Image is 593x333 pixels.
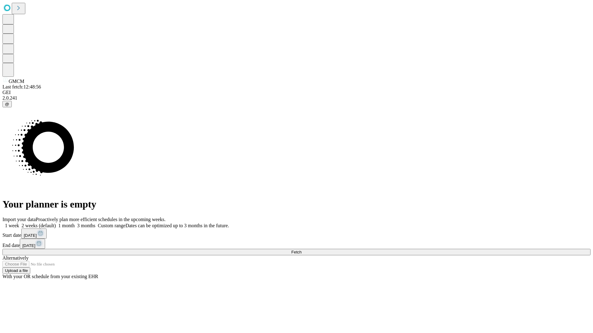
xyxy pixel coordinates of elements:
[20,239,45,249] button: [DATE]
[2,217,36,222] span: Import your data
[22,223,56,228] span: 2 weeks (default)
[2,90,591,95] div: GEI
[24,233,37,238] span: [DATE]
[5,223,19,228] span: 1 week
[2,239,591,249] div: End date
[291,250,301,254] span: Fetch
[5,102,9,106] span: @
[9,79,24,84] span: GMCM
[22,243,35,248] span: [DATE]
[2,249,591,255] button: Fetch
[2,255,28,261] span: Alternatively
[36,217,166,222] span: Proactively plan more efficient schedules in the upcoming weeks.
[2,274,98,279] span: With your OR schedule from your existing EHR
[58,223,75,228] span: 1 month
[2,84,41,89] span: Last fetch: 12:48:56
[21,228,47,239] button: [DATE]
[98,223,125,228] span: Custom range
[2,101,12,107] button: @
[2,267,30,274] button: Upload a file
[125,223,229,228] span: Dates can be optimized up to 3 months in the future.
[2,95,591,101] div: 2.0.241
[2,228,591,239] div: Start date
[77,223,95,228] span: 3 months
[2,199,591,210] h1: Your planner is empty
